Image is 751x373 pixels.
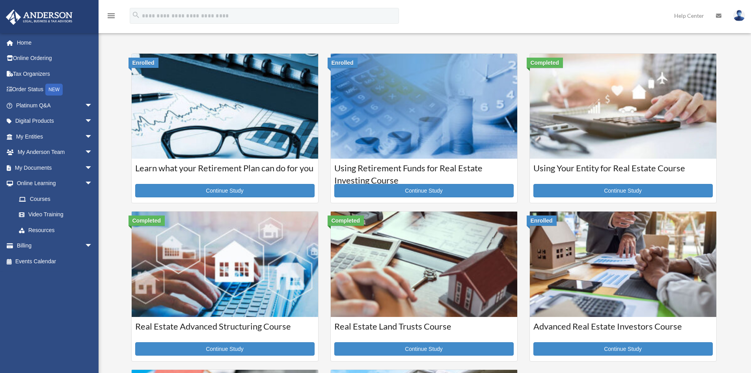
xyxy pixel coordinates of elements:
i: search [132,11,140,19]
a: Continue Study [135,184,315,197]
a: Continue Study [334,184,514,197]
div: Enrolled [527,216,557,226]
a: Platinum Q&Aarrow_drop_down [6,97,104,113]
div: Completed [328,216,364,226]
a: Order StatusNEW [6,82,104,98]
h3: Real Estate Land Trusts Course [334,321,514,340]
a: Online Learningarrow_drop_down [6,176,104,191]
a: Online Ordering [6,51,104,66]
div: Completed [129,216,165,226]
a: Continue Study [135,342,315,356]
span: arrow_drop_down [85,238,101,254]
h3: Learn what your Retirement Plan can do for you [135,162,315,182]
h3: Using Retirement Funds for Real Estate Investing Course [334,162,514,182]
span: arrow_drop_down [85,144,101,161]
span: arrow_drop_down [85,160,101,176]
h3: Advanced Real Estate Investors Course [533,321,713,340]
a: Digital Productsarrow_drop_down [6,113,104,129]
div: Enrolled [328,58,358,68]
a: Home [6,35,104,51]
div: Completed [527,58,563,68]
img: User Pic [733,10,745,21]
span: arrow_drop_down [85,129,101,145]
i: menu [106,11,116,21]
a: Resources [11,222,104,238]
h3: Real Estate Advanced Structuring Course [135,321,315,340]
a: Continue Study [533,184,713,197]
span: arrow_drop_down [85,176,101,192]
a: Video Training [11,207,104,223]
a: Continue Study [334,342,514,356]
a: Courses [11,191,101,207]
a: Tax Organizers [6,66,104,82]
img: Anderson Advisors Platinum Portal [4,9,75,25]
span: arrow_drop_down [85,97,101,114]
div: NEW [45,84,63,96]
a: menu [106,14,116,21]
span: arrow_drop_down [85,113,101,129]
a: Continue Study [533,342,713,356]
a: My Documentsarrow_drop_down [6,160,104,176]
a: Billingarrow_drop_down [6,238,104,254]
a: Events Calendar [6,253,104,269]
h3: Using Your Entity for Real Estate Course [533,162,713,182]
a: My Anderson Teamarrow_drop_down [6,144,104,160]
div: Enrolled [129,58,158,68]
a: My Entitiesarrow_drop_down [6,129,104,144]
